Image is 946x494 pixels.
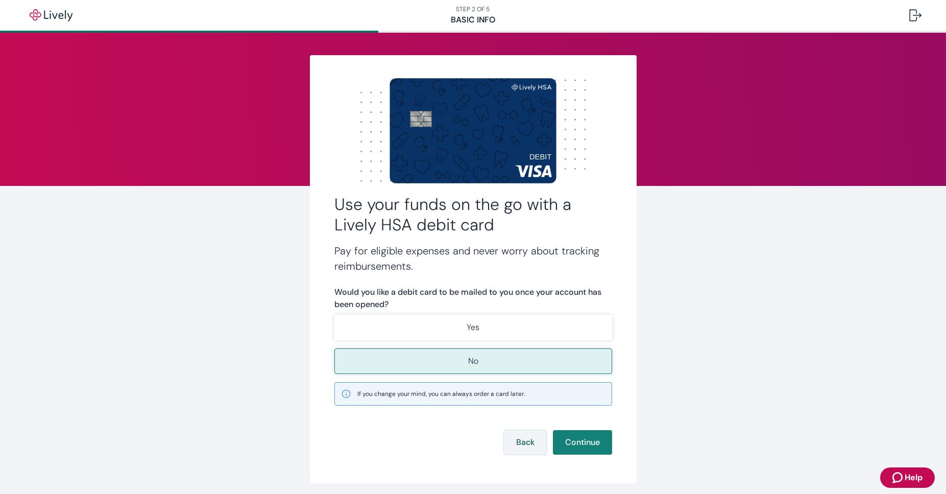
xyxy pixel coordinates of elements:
[334,348,612,374] button: No
[334,80,612,182] img: Dot background
[22,9,80,21] img: Lively
[357,389,525,398] span: If you change your mind, you can always order a card later.
[468,355,478,367] p: No
[390,78,556,183] img: Debit card
[892,472,905,484] svg: Zendesk support icon
[467,321,479,334] p: Yes
[905,472,923,484] span: Help
[553,430,612,455] button: Continue
[334,194,612,235] h2: Use your funds on the go with a Lively HSA debit card
[880,467,935,488] button: Zendesk support iconHelp
[504,430,547,455] button: Back
[901,3,930,28] button: Log out
[334,286,612,311] label: Would you like a debit card to be mailed to you once your account has been opened?
[334,243,612,274] h4: Pay for eligible expenses and never worry about tracking reimbursements.
[334,315,612,340] button: Yes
